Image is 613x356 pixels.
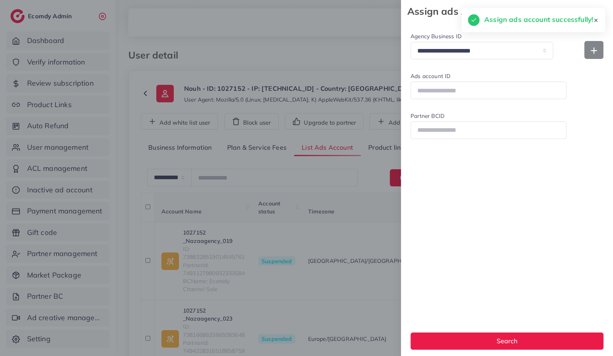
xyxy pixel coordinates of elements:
label: Ads account ID [411,72,566,80]
strong: Assign ads Account [407,4,591,18]
label: Agency Business ID [411,32,553,40]
button: Search [411,333,603,350]
svg: x [591,4,607,20]
button: Close [591,3,607,20]
label: Partner BCID [411,112,566,120]
img: Add new [591,47,597,54]
h5: Assign ads account successfully! [484,14,593,25]
span: Search [497,337,517,345]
